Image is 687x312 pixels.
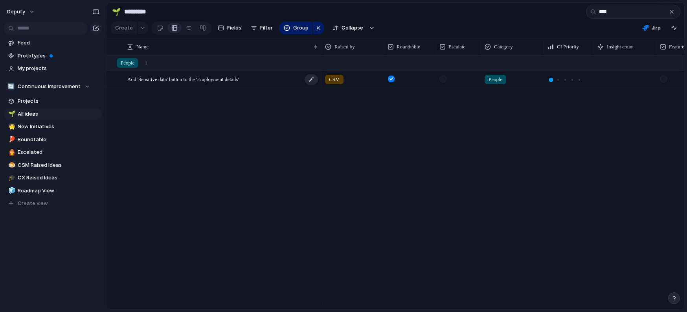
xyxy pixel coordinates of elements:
[18,174,99,182] span: CX Raised Ideas
[652,24,661,32] span: Jira
[112,6,121,17] div: 🌱
[127,74,239,83] span: Add 'Sensitive data' button to the 'Employment details'
[4,198,102,209] button: Create view
[18,123,99,131] span: New Initiatives
[397,43,420,51] span: Roundtable
[227,24,241,32] span: Fields
[18,65,99,72] span: My projects
[7,123,15,131] button: 🌟
[8,186,14,195] div: 🧊
[18,83,81,90] span: Continuous Improvement
[557,43,579,51] span: CI Priority
[494,43,513,51] span: Category
[4,37,102,49] a: Feed
[327,22,367,34] button: Collapse
[7,148,15,156] button: 👨‍🚒
[8,161,14,170] div: 🍮
[4,185,102,197] a: 🧊Roadmap View
[7,110,15,118] button: 🌱
[8,122,14,131] div: 🌟
[18,187,99,195] span: Roadmap View
[7,161,15,169] button: 🍮
[4,121,102,133] a: 🌟New Initiatives
[342,24,363,32] span: Collapse
[18,161,99,169] span: CSM Raised Ideas
[7,83,15,90] div: 🔄
[4,134,102,146] a: 🏓Roundtable
[18,97,99,105] span: Projects
[4,6,39,18] button: deputy
[8,174,14,183] div: 🎓
[334,43,355,51] span: Raised by
[279,22,312,34] button: Group
[7,136,15,144] button: 🏓
[4,95,102,107] a: Projects
[607,43,634,51] span: Insight count
[639,22,664,34] button: Jira
[136,43,149,51] span: Name
[489,76,502,83] span: People
[260,24,273,32] span: Filter
[7,174,15,182] button: 🎓
[8,109,14,118] div: 🌱
[145,59,147,67] span: 1
[121,59,134,67] span: People
[4,172,102,184] a: 🎓CX Raised Ideas
[448,43,465,51] span: Escalate
[4,159,102,171] a: 🍮CSM Raised Ideas
[7,8,25,16] span: deputy
[4,146,102,158] a: 👨‍🚒Escalated
[18,52,99,60] span: Prototypes
[4,108,102,120] a: 🌱All ideas
[18,148,99,156] span: Escalated
[4,50,102,62] a: Prototypes
[215,22,244,34] button: Fields
[110,6,123,18] button: 🌱
[293,24,309,32] span: Group
[8,135,14,144] div: 🏓
[8,148,14,157] div: 👨‍🚒
[4,63,102,74] a: My projects
[18,199,48,207] span: Create view
[18,136,99,144] span: Roundtable
[4,81,102,92] button: 🔄Continuous Improvement
[18,110,99,118] span: All ideas
[248,22,276,34] button: Filter
[329,76,340,83] span: CSM
[18,39,99,47] span: Feed
[7,187,15,195] button: 🧊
